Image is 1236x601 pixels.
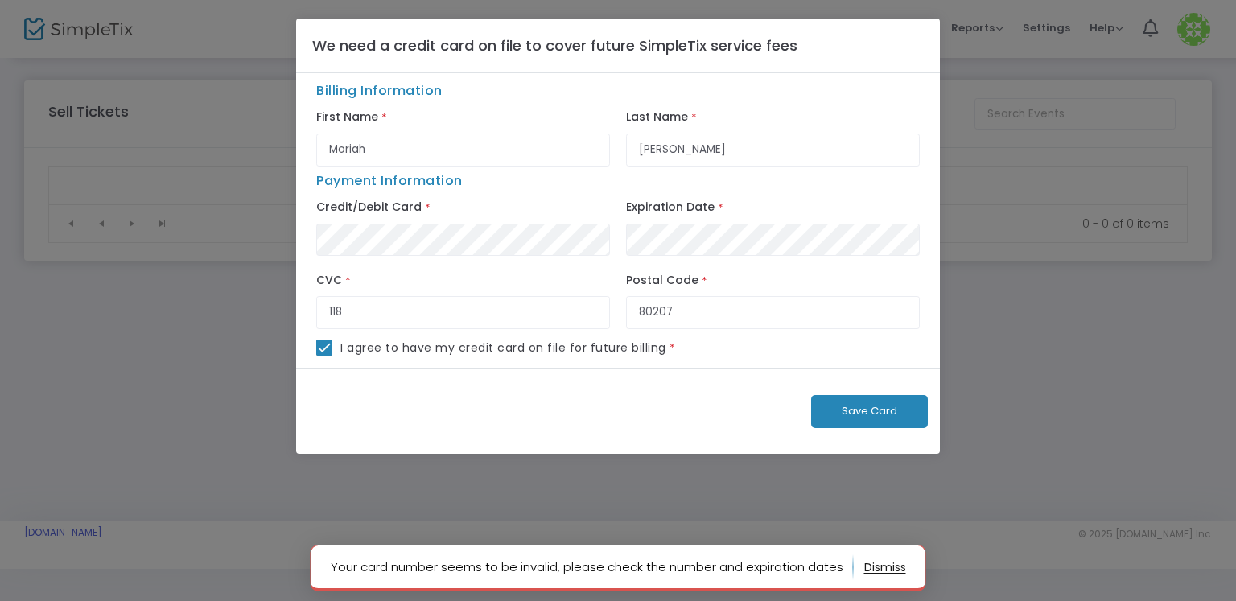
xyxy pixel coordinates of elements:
iframe: reCAPTCHA [315,380,559,443]
span: I agree to have my credit card on file for future billing [340,340,666,356]
label: First Name [316,106,378,129]
label: Expiration Date [626,196,715,219]
input: Enter CVC Number [316,296,610,329]
span: Billing Information [308,81,928,106]
span: Save Card [842,403,897,418]
label: Last Name [626,106,688,129]
input: First Name [316,134,610,167]
p: Your card number seems to be invalid, please check the number and expiration dates [331,554,854,580]
button: dismiss [864,554,906,580]
input: Enter Postal Code [626,296,920,329]
button: Save Card [811,395,928,428]
label: CVC [316,269,342,291]
input: Last Name [626,134,920,167]
label: Credit/Debit Card [316,196,422,219]
label: Postal Code [626,269,698,291]
span: Payment Information [316,171,463,190]
h4: We need a credit card on file to cover future SimpleTix service fees [312,35,797,56]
